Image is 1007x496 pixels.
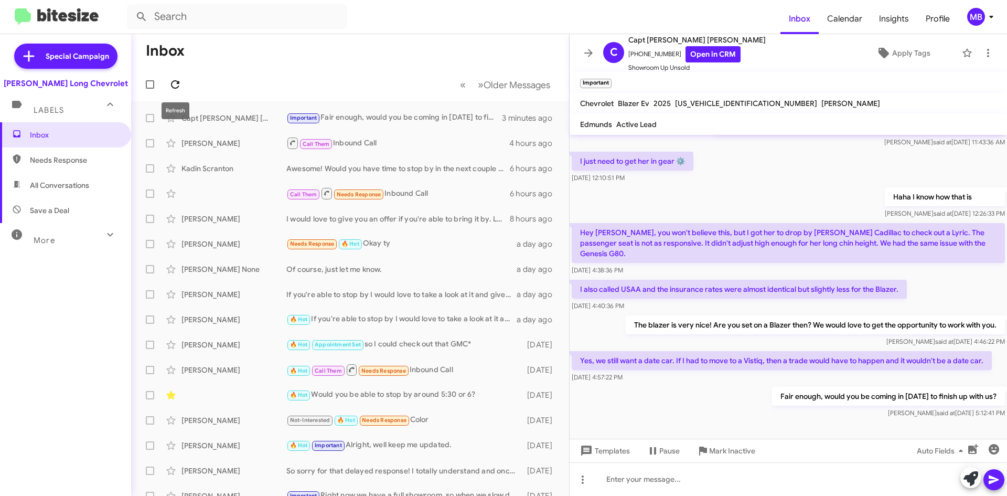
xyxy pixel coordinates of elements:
p: Fair enough, would you be coming in [DATE] to finish up with us? [772,387,1005,406]
div: Color [286,414,522,426]
div: [DATE] [522,365,561,375]
div: If you're able to stop by I would love to take a look at it and give you an offer! [286,313,517,325]
span: said at [933,138,951,146]
span: [DATE] 4:38:36 PM [572,266,623,274]
button: Auto Fields [908,441,976,460]
span: Needs Response [361,367,406,374]
a: Inbox [780,4,819,34]
div: [PERSON_NAME] None [181,264,286,275]
span: Appointment Set [315,341,361,348]
div: [PERSON_NAME] [181,138,286,149]
input: Search [127,4,347,29]
div: Alright, well keep me updated. [286,439,522,451]
span: Insights [871,4,917,34]
span: Mark Inactive [709,441,755,460]
span: 🔥 Hot [290,367,308,374]
div: 6 hours ago [510,188,561,199]
span: said at [935,337,954,345]
span: 🔥 Hot [337,417,355,424]
span: Important [315,442,342,449]
span: Labels [34,105,64,115]
div: Capt [PERSON_NAME] [PERSON_NAME] [181,113,286,123]
span: » [478,78,484,91]
div: [PERSON_NAME] [181,289,286,300]
button: Next [472,74,556,96]
div: a day ago [517,264,561,275]
span: More [34,236,55,245]
span: said at [934,209,952,217]
button: Previous [454,74,472,96]
div: I would love to give you an offer if you're able to bring it by. Let me know what time works best. [286,214,510,224]
span: 🔥 Hot [290,341,308,348]
span: Needs Response [362,417,406,424]
div: [PERSON_NAME] [181,340,286,350]
span: [US_VEHICLE_IDENTIFICATION_NUMBER] [675,99,817,108]
div: Kadin Scranton [181,163,286,174]
div: So sorry for that delayed response! I totally understand and once you get your service handled an... [286,466,522,476]
span: All Conversations [30,180,89,191]
div: 6 hours ago [510,163,561,174]
span: 🔥 Hot [341,240,359,247]
span: Important [290,114,317,121]
a: Profile [917,4,958,34]
span: [PHONE_NUMBER] [628,46,766,62]
span: Needs Response [30,155,119,165]
div: a day ago [517,239,561,249]
div: Inbound Call [286,187,510,200]
span: [DATE] 12:10:51 PM [572,174,625,182]
span: Needs Response [337,191,381,198]
div: Inbound Call [286,363,522,376]
button: Apply Tags [849,44,957,62]
span: Calendar [819,4,871,34]
div: [PERSON_NAME] Long Chevrolet [4,78,128,89]
span: Auto Fields [917,441,967,460]
p: Hey [PERSON_NAME], you won't believe this, but I got her to drop by [PERSON_NAME] Cadillac to che... [572,223,1005,263]
span: 2025 [654,99,671,108]
div: [DATE] [522,440,561,451]
div: a day ago [517,314,561,325]
span: Pause [659,441,680,460]
button: Templates [570,441,638,460]
span: 🔥 Hot [290,392,308,398]
span: C [610,44,618,61]
span: [DATE] 4:40:36 PM [572,302,624,310]
nav: Page navigation example [454,74,556,96]
div: [DATE] [522,415,561,426]
span: Call Them [290,191,317,198]
div: a day ago [517,289,561,300]
span: Call Them [303,141,330,147]
span: 🔥 Hot [290,316,308,323]
span: Chevrolet [580,99,614,108]
span: [PERSON_NAME] [DATE] 11:43:36 AM [884,138,1005,146]
span: [DATE] 4:57:22 PM [572,373,623,381]
div: Fair enough, would you be coming in [DATE] to finish up with us? [286,112,502,124]
div: Refresh [162,102,189,119]
span: Templates [578,441,630,460]
div: [PERSON_NAME] [181,415,286,426]
span: [PERSON_NAME] [DATE] 5:12:41 PM [888,409,1005,417]
button: Pause [638,441,688,460]
span: [PERSON_NAME] [DATE] 12:26:33 PM [885,209,1005,217]
a: Open in CRM [685,46,741,62]
div: 3 minutes ago [502,113,561,123]
a: Special Campaign [14,44,117,69]
span: Not-Interested [290,417,330,424]
span: Blazer Ev [618,99,649,108]
p: I also called USAA and the insurance rates were almost identical but slightly less for the Blazer. [572,280,907,299]
div: Of course, just let me know. [286,264,517,275]
div: [DATE] [522,390,561,400]
span: Call Them [315,367,342,374]
span: Capt [PERSON_NAME] [PERSON_NAME] [628,34,766,46]
div: [PERSON_NAME] [181,314,286,325]
span: Edmunds [580,120,612,129]
span: Inbox [30,130,119,140]
span: Showroom Up Unsold [628,62,766,73]
span: Apply Tags [892,44,930,62]
div: MB [967,8,985,26]
h1: Inbox [146,43,185,59]
span: Save a Deal [30,205,69,216]
p: The blazer is very nice! Are you set on a Blazer then? We would love to get the opportunity to wo... [626,315,1005,334]
p: Haha I know how that is [885,187,1005,206]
